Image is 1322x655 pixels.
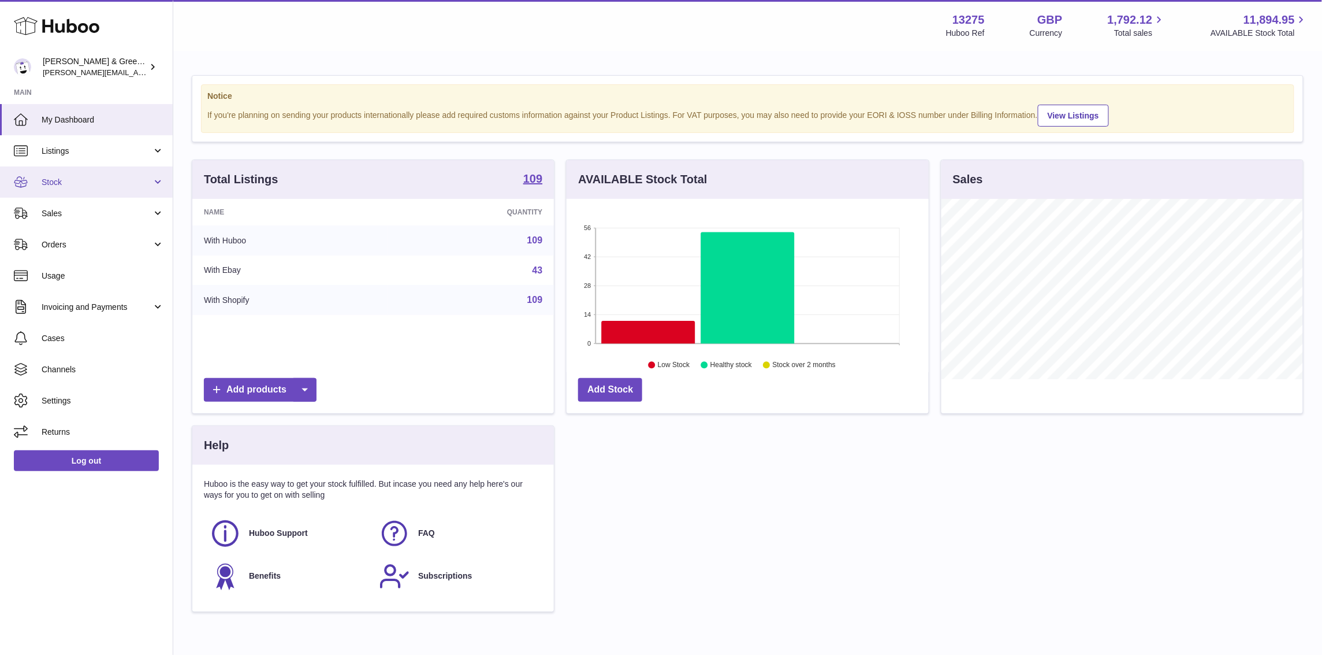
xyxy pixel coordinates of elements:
[42,177,152,188] span: Stock
[379,518,537,549] a: FAQ
[532,265,543,275] a: 43
[249,528,308,539] span: Huboo Support
[1211,12,1308,39] a: 11,894.95 AVAILABLE Stock Total
[418,571,472,582] span: Subscriptions
[42,333,164,344] span: Cases
[204,438,229,453] h3: Help
[584,311,591,318] text: 14
[953,172,983,187] h3: Sales
[192,225,388,256] td: With Huboo
[523,173,542,187] a: 109
[192,285,388,315] td: With Shopify
[204,378,316,402] a: Add products
[14,450,159,471] a: Log out
[584,224,591,231] text: 56
[527,295,543,305] a: 109
[523,173,542,184] strong: 109
[207,91,1288,102] strong: Notice
[1108,12,1166,39] a: 1,792.12 Total sales
[379,561,537,592] a: Subscriptions
[42,271,164,282] span: Usage
[1243,12,1295,28] span: 11,894.95
[42,302,152,313] span: Invoicing and Payments
[210,561,367,592] a: Benefits
[1037,12,1062,28] strong: GBP
[192,199,388,225] th: Name
[773,361,836,369] text: Stock over 2 months
[584,253,591,260] text: 42
[1108,12,1153,28] span: 1,792.12
[1114,28,1165,39] span: Total sales
[388,199,554,225] th: Quantity
[42,208,152,219] span: Sales
[210,518,367,549] a: Huboo Support
[207,103,1288,127] div: If you're planning on sending your products internationally please add required customs informati...
[588,340,591,347] text: 0
[418,528,435,539] span: FAQ
[42,364,164,375] span: Channels
[42,114,164,125] span: My Dashboard
[204,479,542,501] p: Huboo is the easy way to get your stock fulfilled. But incase you need any help here's our ways f...
[42,239,152,250] span: Orders
[42,427,164,438] span: Returns
[710,361,753,369] text: Healthy stock
[42,395,164,406] span: Settings
[952,12,985,28] strong: 13275
[43,68,232,77] span: [PERSON_NAME][EMAIL_ADDRESS][DOMAIN_NAME]
[14,58,31,76] img: ellen@bluebadgecompany.co.uk
[43,56,147,78] div: [PERSON_NAME] & Green Ltd
[1030,28,1063,39] div: Currency
[578,378,642,402] a: Add Stock
[1038,105,1109,127] a: View Listings
[204,172,278,187] h3: Total Listings
[1211,28,1308,39] span: AVAILABLE Stock Total
[192,256,388,286] td: With Ebay
[584,282,591,289] text: 28
[946,28,985,39] div: Huboo Ref
[249,571,281,582] span: Benefits
[527,235,543,245] a: 109
[42,146,152,157] span: Listings
[658,361,690,369] text: Low Stock
[578,172,707,187] h3: AVAILABLE Stock Total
